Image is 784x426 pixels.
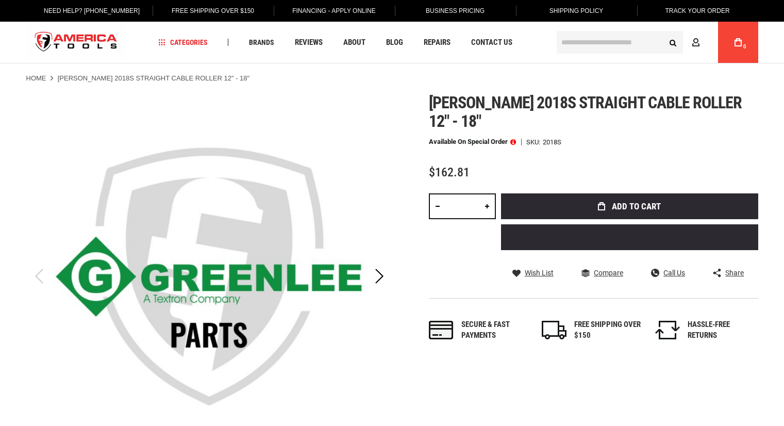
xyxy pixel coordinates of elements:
[339,36,370,50] a: About
[612,202,661,211] span: Add to Cart
[549,7,604,14] span: Shipping Policy
[542,321,566,339] img: shipping
[386,39,403,46] span: Blog
[158,39,208,46] span: Categories
[429,93,742,131] span: [PERSON_NAME] 2018s straight cable roller 12" - 18"
[728,22,748,63] a: 0
[295,39,323,46] span: Reviews
[26,23,126,62] img: America Tools
[471,39,512,46] span: Contact Us
[743,44,746,50] span: 0
[424,39,451,46] span: Repairs
[381,36,408,50] a: Blog
[249,39,274,46] span: Brands
[526,139,543,145] strong: SKU
[58,74,249,82] strong: [PERSON_NAME] 2018S STRAIGHT CABLE ROLLER 12" - 18"
[290,36,327,50] a: Reviews
[26,23,126,62] a: store logo
[594,269,623,276] span: Compare
[525,269,554,276] span: Wish List
[574,319,641,341] div: FREE SHIPPING OVER $150
[512,268,554,277] a: Wish List
[663,269,685,276] span: Call Us
[26,74,46,83] a: Home
[154,36,212,50] a: Categories
[688,319,755,341] div: HASSLE-FREE RETURNS
[581,268,623,277] a: Compare
[543,139,561,145] div: 2018S
[655,321,680,339] img: returns
[429,165,470,179] span: $162.81
[651,268,685,277] a: Call Us
[244,36,279,50] a: Brands
[419,36,455,50] a: Repairs
[663,32,683,52] button: Search
[429,138,516,145] p: Available on Special Order
[429,321,454,339] img: payments
[466,36,517,50] a: Contact Us
[343,39,365,46] span: About
[461,319,528,341] div: Secure & fast payments
[501,193,758,219] button: Add to Cart
[725,269,744,276] span: Share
